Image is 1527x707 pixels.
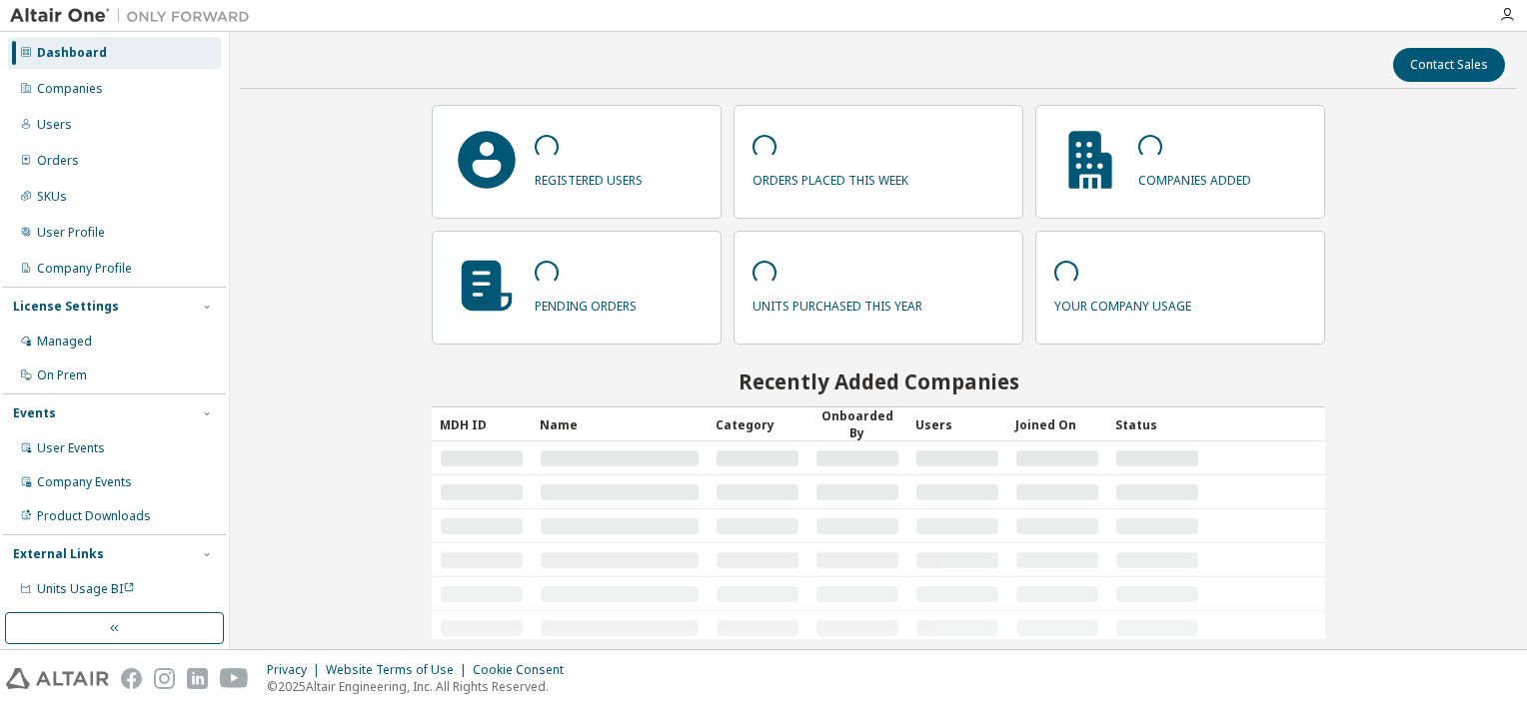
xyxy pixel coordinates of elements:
[121,668,142,689] img: facebook.svg
[154,668,175,689] img: instagram.svg
[10,6,260,26] img: Altair One
[535,292,637,315] p: pending orders
[37,440,105,456] div: User Events
[37,45,107,61] div: Dashboard
[1115,408,1199,440] div: Status
[37,81,103,97] div: Companies
[1138,166,1251,189] p: companies added
[37,225,105,241] div: User Profile
[915,408,999,440] div: Users
[815,407,899,441] div: Onboarded By
[220,668,249,689] img: youtube.svg
[535,166,643,189] p: registered users
[716,408,799,440] div: Category
[440,408,524,440] div: MDH ID
[37,117,72,133] div: Users
[753,292,922,315] p: units purchased this year
[6,668,109,689] img: altair_logo.svg
[432,368,1326,394] h2: Recently Added Companies
[753,166,908,189] p: orders placed this week
[13,546,104,562] div: External Links
[267,678,576,695] p: © 2025 Altair Engineering, Inc. All Rights Reserved.
[37,189,67,205] div: SKUs
[13,299,119,315] div: License Settings
[37,580,135,597] span: Units Usage BI
[1054,292,1191,315] p: your company usage
[187,668,208,689] img: linkedin.svg
[37,261,132,277] div: Company Profile
[473,662,576,678] div: Cookie Consent
[37,474,132,490] div: Company Events
[1015,408,1099,440] div: Joined On
[267,662,326,678] div: Privacy
[13,405,56,421] div: Events
[37,367,87,383] div: On Prem
[326,662,473,678] div: Website Terms of Use
[37,153,79,169] div: Orders
[37,334,92,350] div: Managed
[540,408,700,440] div: Name
[1393,48,1505,82] button: Contact Sales
[37,508,151,524] div: Product Downloads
